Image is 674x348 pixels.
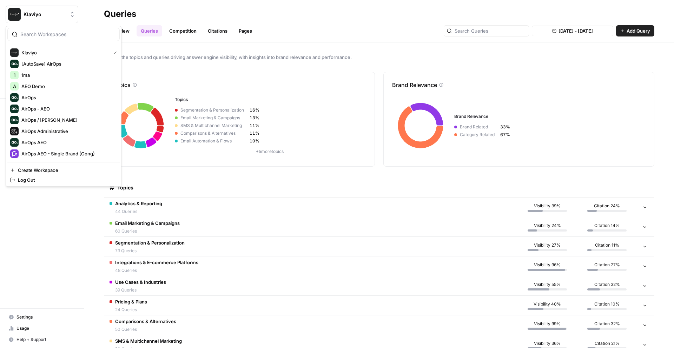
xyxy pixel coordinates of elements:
span: Comparisons & Alternatives [115,318,176,325]
span: 50 Queries [115,326,176,333]
p: + 5 more topics [175,148,364,155]
span: Category Related [457,132,500,138]
span: AirOps / [PERSON_NAME] [21,116,114,123]
span: Visibility 99% [534,321,561,327]
span: 48 Queries [115,267,198,274]
img: AirOps / Nicholas Cabral Logo [10,116,19,124]
img: Klaviyo Logo [10,48,19,57]
span: SMS & Multichannel Marketing [178,122,250,129]
p: Brand Relevance [392,81,437,89]
span: 13% [250,115,259,121]
span: Visibility 36% [534,340,561,347]
span: AirOps AEO [21,139,114,146]
input: Search Queries [455,27,526,34]
a: Queries [137,25,162,36]
span: Integrations & E-commerce Platforms [115,259,198,266]
span: Visibility 40% [534,301,561,307]
img: AirOps Logo [10,93,19,102]
a: Log Out [7,175,120,185]
span: 24 Queries [115,307,147,313]
span: AirOps AEO - Single Brand (Gong) [21,150,114,157]
img: [AutoSave] AirOps Logo [10,60,19,68]
span: Email Automation & Flows [178,138,250,144]
span: Email Marketing & Campaigns [178,115,250,121]
input: Search Workspaces [20,31,115,38]
h3: Topics [175,96,364,103]
span: SMS & Multichannel Marketing [115,337,182,344]
span: Topics [117,184,133,191]
span: Citation 10% [594,301,620,307]
span: 39 Queries [115,287,166,293]
span: Citation 21% [595,340,620,347]
a: Overview [104,25,134,36]
button: Help + Support [6,334,78,345]
span: Visibility 96% [534,262,561,268]
span: 11% [250,122,259,129]
div: Workspace: Klaviyo [6,26,121,187]
span: 1 [14,72,15,79]
span: Log Out [18,176,114,183]
div: Queries [104,8,136,20]
img: AirOps AEO Logo [10,138,19,147]
span: Visibility 27% [534,242,561,248]
img: AirOps AEO - Single Brand (Gong) Logo [10,149,19,158]
span: [DATE] - [DATE] [559,27,593,34]
span: 33% [500,124,510,130]
span: 16% [250,107,259,113]
span: Email Marketing & Campaigns [115,220,180,227]
span: Add Query [627,27,650,34]
a: Citations [204,25,232,36]
a: Competition [165,25,201,36]
span: Usage [16,325,75,332]
span: Visibility 55% [534,281,561,288]
span: Help + Support [16,336,75,343]
a: Create Workspace [7,165,120,175]
span: Create Workspace [18,167,114,174]
span: AirOps [21,94,114,101]
span: AirOps - AEO [21,105,114,112]
span: AEO Demo [21,83,114,90]
span: Brand Related [457,124,500,130]
span: 44 Queries [115,208,162,215]
span: Explore the topics and queries driving answer engine visibility, with insights into brand relevan... [104,54,654,61]
a: Pages [234,25,256,36]
button: Workspace: Klaviyo [6,6,78,23]
span: Klaviyo [24,11,66,18]
span: Klaviyo [21,49,108,56]
img: Klaviyo Logo [8,8,21,21]
span: 11% [250,130,259,136]
span: [AutoSave] AirOps [21,60,114,67]
img: AirOps - AEO Logo [10,105,19,113]
span: 1ma [21,72,114,79]
button: [DATE] - [DATE] [532,26,613,36]
span: Visibility 24% [534,222,561,229]
span: Segmentation & Personalization [115,239,185,246]
span: A [13,83,16,90]
span: 73 Queries [115,248,185,254]
span: Citation 14% [594,222,620,229]
span: Visibility 39% [534,203,561,209]
span: Segmentation & Personalization [178,107,250,113]
span: Citation 32% [594,321,620,327]
span: Pricing & Plans [115,298,147,305]
a: Usage [6,323,78,334]
span: 10% [250,138,259,144]
p: Topics [113,81,131,89]
span: Citation 27% [594,262,620,268]
span: Citation 11% [595,242,619,248]
span: Comparisons & Alternatives [178,130,250,136]
h3: Brand Relevance [454,113,644,120]
span: AirOps Administrative [21,128,114,135]
button: Add Query [616,25,654,36]
img: AirOps Administrative Logo [10,127,19,135]
span: 60 Queries [115,228,180,234]
span: Citation 24% [594,203,620,209]
a: Settings [6,312,78,323]
span: Analytics & Reporting [115,200,162,207]
span: Citation 32% [594,281,620,288]
span: 67% [500,132,510,138]
span: Use Cases & Industries [115,279,166,286]
span: Settings [16,314,75,320]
